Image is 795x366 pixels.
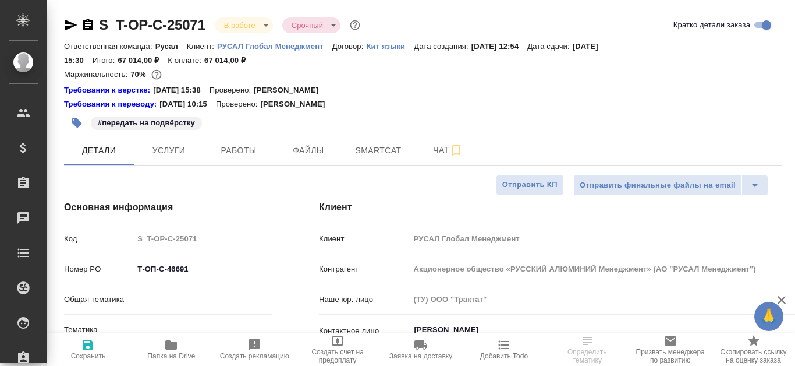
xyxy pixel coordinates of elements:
span: Файлы [281,143,336,158]
p: К оплате: [168,56,204,65]
button: Призвать менеджера по развитию [629,333,712,366]
button: Создать счет на предоплату [296,333,379,366]
p: Контрагент [319,263,410,275]
button: Добавить Todo [462,333,545,366]
button: Скопировать ссылку для ЯМессенджера [64,18,78,32]
h4: Клиент [319,200,782,214]
p: Общая тематика [64,294,133,305]
button: Сохранить [47,333,130,366]
button: Срочный [288,20,326,30]
a: РУСАЛ Глобал Менеджмент [217,41,332,51]
p: #передать на подвёрстку [98,117,195,129]
p: [PERSON_NAME] [260,98,333,110]
p: [DATE] 10:15 [159,98,216,110]
span: Добавить Todo [480,352,528,360]
h4: Основная информация [64,200,272,214]
span: Отправить финальные файлы на email [580,179,736,192]
button: Отправить финальные файлы на email [573,175,742,196]
span: Создать счет на предоплату [303,348,372,364]
button: Добавить тэг [64,110,90,136]
a: Требования к переводу: [64,98,159,110]
button: Заявка на доставку [379,333,463,366]
span: Заявка на доставку [389,352,452,360]
p: Номер PO [64,263,133,275]
input: ✎ Введи что-нибудь [133,261,272,277]
span: Сохранить [71,352,106,360]
p: Клиент: [187,42,217,51]
div: В работе [282,17,340,33]
span: 🙏 [759,304,779,329]
p: Дата сдачи: [527,42,572,51]
div: split button [573,175,768,196]
span: Призвать менеджера по развитию [636,348,705,364]
div: В работе [215,17,273,33]
a: Требования к верстке: [64,85,153,96]
button: 16560.70 RUB; [149,67,164,82]
span: Кратко детали заказа [673,19,750,31]
p: Код [64,233,133,245]
p: Тематика [64,324,133,336]
button: Папка на Drive [130,333,213,366]
span: передать на подвёрстку [90,117,203,127]
p: Дата создания: [414,42,471,51]
p: [PERSON_NAME] [254,85,327,96]
svg: Подписаться [449,143,463,157]
span: Детали [71,143,127,158]
span: Отправить КП [502,178,558,192]
p: Проверено: [216,98,261,110]
p: 67 014,00 ₽ [204,56,254,65]
span: Создать рекламацию [220,352,289,360]
p: Ответственная команда: [64,42,155,51]
p: Русал [155,42,187,51]
p: РУСАЛ Глобал Менеджмент [217,42,332,51]
p: Проверено: [210,85,254,96]
div: Нажми, чтобы открыть папку с инструкцией [64,85,153,96]
span: Папка на Drive [147,352,195,360]
p: Клиент [319,233,410,245]
button: Скопировать ссылку [81,18,95,32]
span: Smartcat [350,143,406,158]
span: Скопировать ссылку на оценку заказа [719,348,788,364]
p: Наше юр. лицо [319,294,410,305]
p: Кит языки [366,42,414,51]
p: 70% [130,70,148,79]
button: В работе [221,20,259,30]
a: Кит языки [366,41,414,51]
button: Отправить КП [496,175,564,195]
a: S_T-OP-C-25071 [99,17,205,33]
div: Нажми, чтобы открыть папку с инструкцией [64,98,159,110]
span: Определить тематику [552,348,622,364]
button: Доп статусы указывают на важность/срочность заказа [347,17,363,33]
div: ​ [133,320,272,340]
button: 🙏 [754,302,783,331]
p: [DATE] 15:38 [153,85,210,96]
button: Определить тематику [545,333,629,366]
span: Работы [211,143,267,158]
p: Маржинальность: [64,70,130,79]
input: Пустое поле [133,230,272,247]
p: 67 014,00 ₽ [118,56,168,65]
span: Услуги [141,143,197,158]
p: [DATE] 12:54 [471,42,528,51]
p: Договор: [332,42,367,51]
button: Скопировать ссылку на оценку заказа [712,333,795,366]
p: Контактное лицо [319,325,410,337]
span: Чат [420,143,476,157]
div: ​ [133,290,272,309]
button: Создать рекламацию [213,333,296,366]
p: Итого: [93,56,118,65]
